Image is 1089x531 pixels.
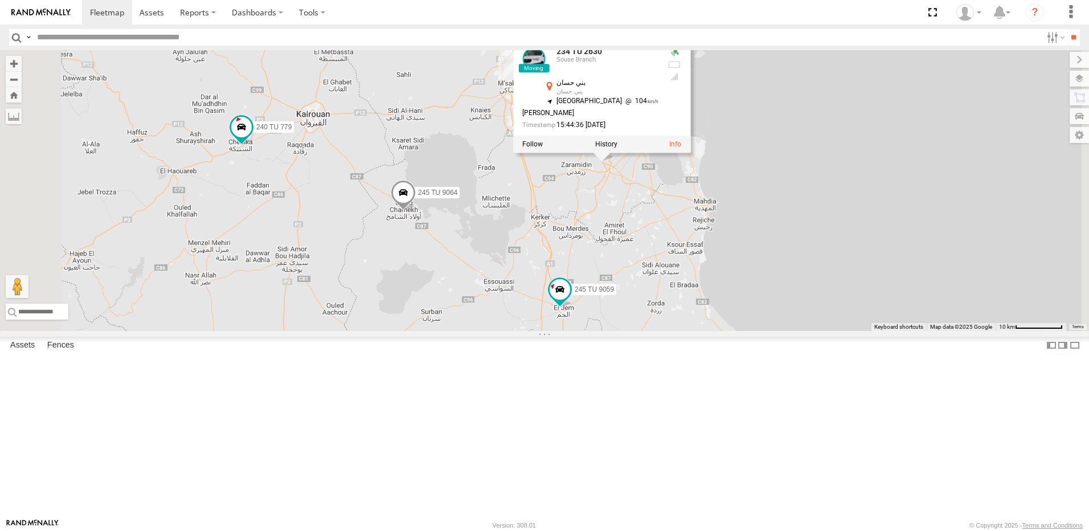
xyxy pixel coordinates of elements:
[511,35,534,58] div: 3
[556,56,658,63] div: Souse Branch
[11,9,71,17] img: rand-logo.svg
[6,71,22,87] button: Zoom out
[668,72,681,81] div: GSM Signal = 4
[522,47,545,70] a: View Asset Details
[256,123,292,131] span: 240 TU 779
[996,323,1066,331] button: Map Scale: 10 km per 80 pixels
[999,324,1015,330] span: 10 km
[24,29,33,46] label: Search Query
[668,47,681,56] div: Valid GPS Fix
[6,108,22,124] label: Measure
[969,522,1083,529] div: © Copyright 2025 -
[6,520,59,531] a: Visit our Website
[5,337,40,353] label: Assets
[6,275,28,298] button: Drag Pegman onto the map to open Street View
[1042,29,1067,46] label: Search Filter Options
[493,522,536,529] div: Version: 308.01
[1069,337,1080,353] label: Hide Summary Table
[952,4,985,21] div: Nejah Benkhalifa
[1072,325,1084,329] a: Terms (opens in new tab)
[522,109,658,117] div: [PERSON_NAME]
[556,88,658,95] div: بني حسان
[418,188,457,196] span: 245 TU 9064
[1057,337,1068,353] label: Dock Summary Table to the Right
[522,140,543,148] label: Realtime tracking of Asset
[669,140,681,148] a: View Asset Details
[874,323,923,331] button: Keyboard shortcuts
[6,87,22,103] button: Zoom Home
[1070,127,1089,143] label: Map Settings
[575,285,614,293] span: 245 TU 9059
[6,56,22,71] button: Zoom in
[1026,3,1044,22] i: ?
[556,97,622,105] span: [GEOGRAPHIC_DATA]
[668,60,681,69] div: No battery health information received from this device.
[522,121,658,129] div: Date/time of location update
[556,47,602,56] a: 234 TU 2630
[556,79,658,87] div: بني حسان
[622,97,658,105] span: 104
[1046,337,1057,353] label: Dock Summary Table to the Left
[1022,522,1083,529] a: Terms and Conditions
[930,324,992,330] span: Map data ©2025 Google
[595,140,617,148] label: View Asset History
[42,337,80,353] label: Fences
